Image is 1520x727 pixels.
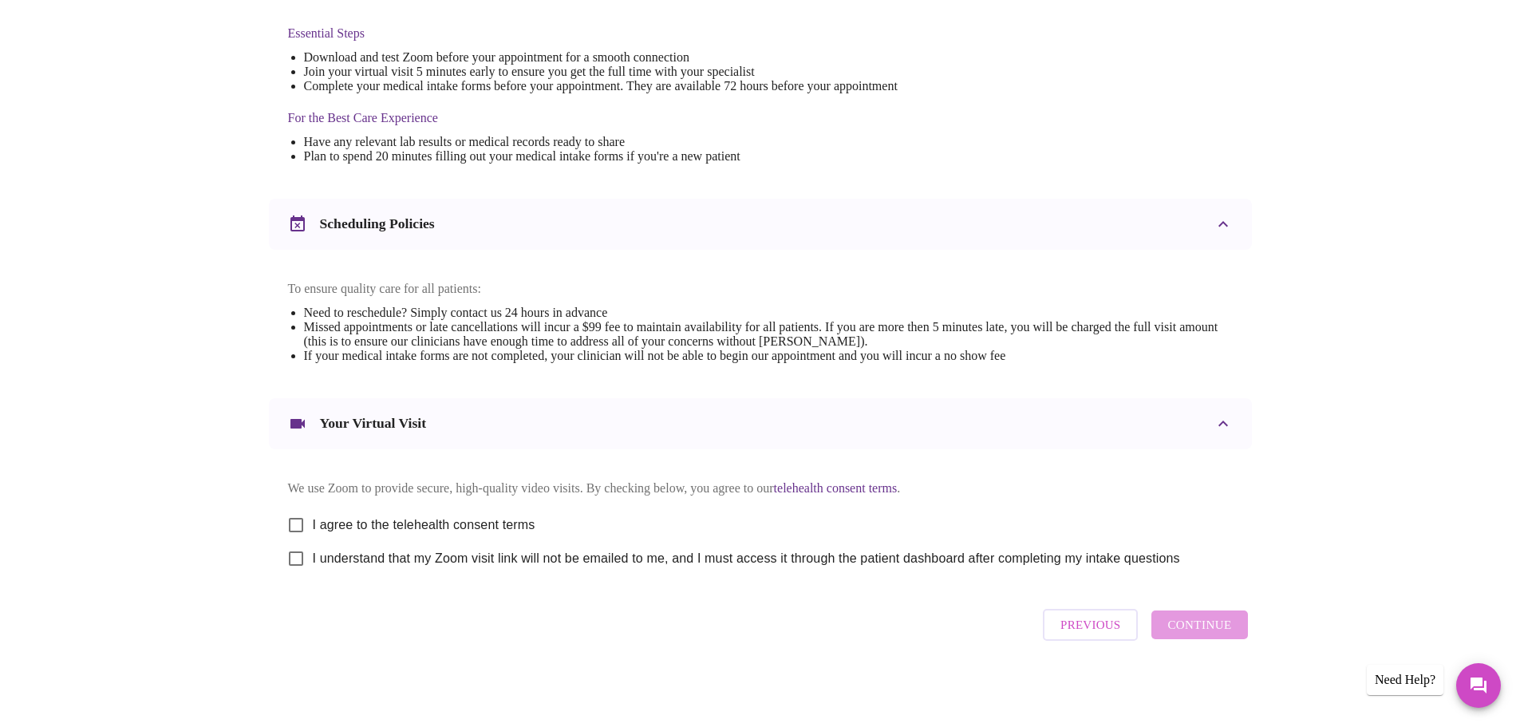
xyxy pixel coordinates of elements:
span: I agree to the telehealth consent terms [313,516,535,535]
button: Previous [1043,609,1138,641]
div: Need Help? [1367,665,1443,695]
li: Join your virtual visit 5 minutes early to ensure you get the full time with your specialist [304,65,898,79]
li: If your medical intake forms are not completed, your clinician will not be able to begin our appo... [304,349,1233,363]
span: Previous [1060,614,1120,635]
button: Messages [1456,663,1501,708]
h4: Essential Steps [288,26,898,41]
li: Download and test Zoom before your appointment for a smooth connection [304,50,898,65]
h4: For the Best Care Experience [288,111,898,125]
p: To ensure quality care for all patients: [288,282,1233,296]
a: telehealth consent terms [774,481,898,495]
h3: Scheduling Policies [320,215,435,232]
li: Need to reschedule? Simply contact us 24 hours in advance [304,306,1233,320]
div: Scheduling Policies [269,199,1252,250]
li: Complete your medical intake forms before your appointment. They are available 72 hours before yo... [304,79,898,93]
li: Have any relevant lab results or medical records ready to share [304,135,898,149]
p: We use Zoom to provide secure, high-quality video visits. By checking below, you agree to our . [288,481,1233,496]
li: Plan to spend 20 minutes filling out your medical intake forms if you're a new patient [304,149,898,164]
span: I understand that my Zoom visit link will not be emailed to me, and I must access it through the ... [313,549,1180,568]
div: Your Virtual Visit [269,398,1252,449]
h3: Your Virtual Visit [320,415,427,432]
li: Missed appointments or late cancellations will incur a $99 fee to maintain availability for all p... [304,320,1233,349]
